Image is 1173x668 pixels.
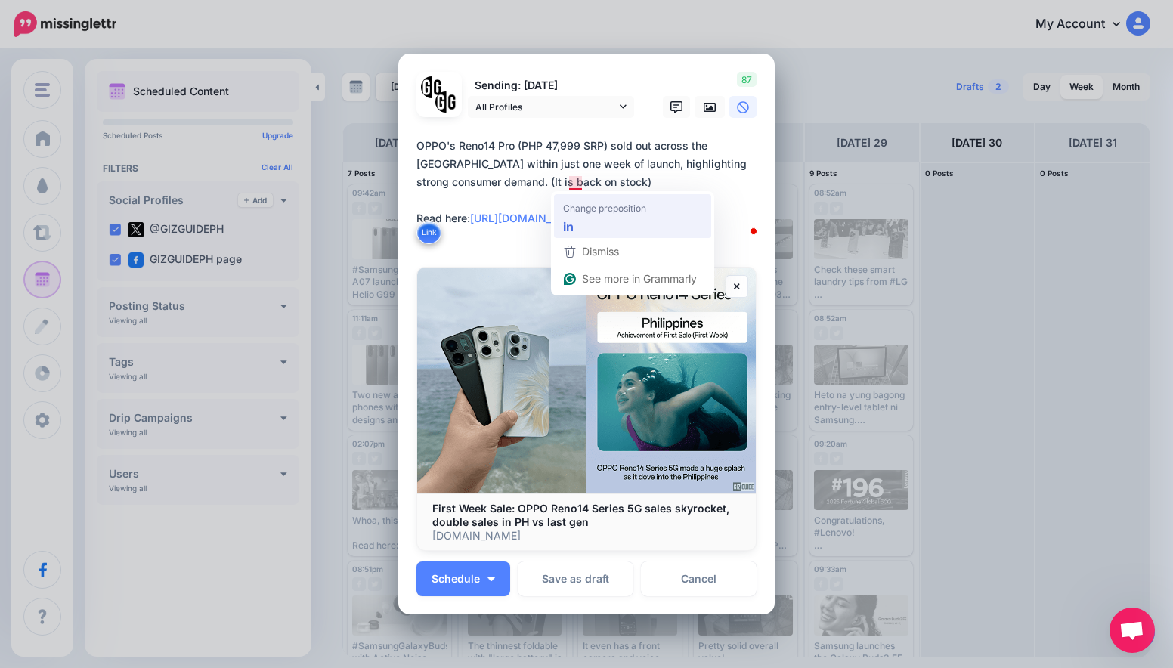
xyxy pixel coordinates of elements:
[417,268,756,493] img: First Week Sale: OPPO Reno14 Series 5G sales skyrocket, double sales in PH vs last gen
[432,529,741,543] p: [DOMAIN_NAME]
[435,91,457,113] img: JT5sWCfR-79925.png
[416,137,764,246] textarea: To enrich screen reader interactions, please activate Accessibility in Grammarly extension settings
[416,137,764,227] div: OPPO's Reno14 Pro (PHP 47,999 SRP) sold out across the [GEOGRAPHIC_DATA] within just one week of ...
[416,221,441,244] button: Link
[416,561,510,596] button: Schedule
[737,72,757,87] span: 87
[518,561,633,596] button: Save as draft
[468,96,634,118] a: All Profiles
[468,77,634,94] p: Sending: [DATE]
[487,577,495,581] img: arrow-down-white.png
[432,502,729,528] b: First Week Sale: OPPO Reno14 Series 5G sales skyrocket, double sales in PH vs last gen
[421,76,443,98] img: 353459792_649996473822713_4483302954317148903_n-bsa138318.png
[641,561,757,596] a: Cancel
[475,99,616,115] span: All Profiles
[432,574,480,584] span: Schedule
